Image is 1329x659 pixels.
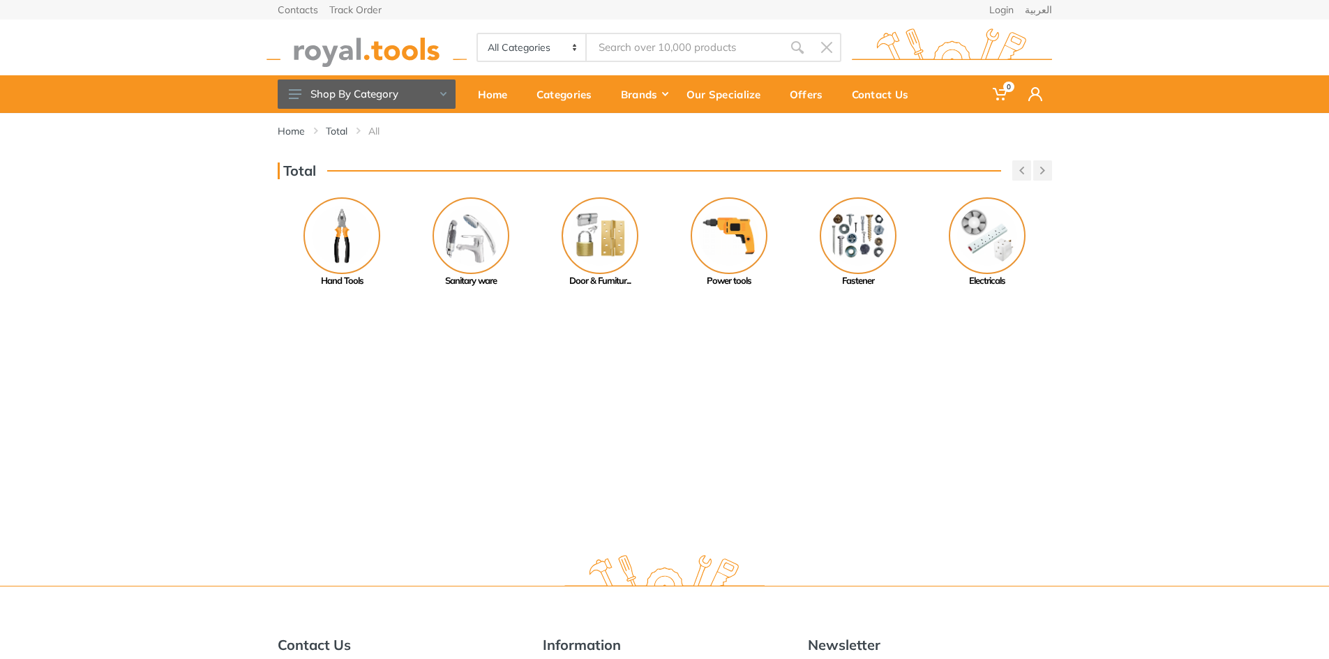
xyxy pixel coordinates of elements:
[587,33,782,62] input: Site search
[842,79,928,109] div: Contact Us
[543,637,787,653] h5: Information
[820,197,896,274] img: Royal - Fastener
[808,637,1052,653] h5: Newsletter
[303,197,380,274] img: Royal - Hand Tools
[278,162,316,179] h3: Total
[368,124,400,138] li: All
[478,34,587,61] select: Category
[677,79,780,109] div: Our Specialize
[536,274,665,288] div: Door & Furnitur...
[564,555,765,593] img: royal.tools Logo
[665,197,794,288] a: Power tools
[562,197,638,274] img: Royal - Door & Furniture Hardware
[923,197,1052,288] a: Electricals
[665,274,794,288] div: Power tools
[611,79,677,109] div: Brands
[326,124,347,138] a: Total
[266,29,467,67] img: royal.tools Logo
[794,274,923,288] div: Fastener
[691,197,767,274] img: Royal - Power tools
[527,75,611,113] a: Categories
[278,124,1052,138] nav: breadcrumb
[407,197,536,288] a: Sanitary ware
[794,197,923,288] a: Fastener
[842,75,928,113] a: Contact Us
[407,274,536,288] div: Sanitary ware
[1025,5,1052,15] a: العربية
[278,79,456,109] button: Shop By Category
[536,197,665,288] a: Door & Furnitur...
[983,75,1019,113] a: 0
[278,274,407,288] div: Hand Tools
[433,197,509,274] img: Royal - Sanitary ware
[468,79,527,109] div: Home
[278,124,305,138] a: Home
[780,75,842,113] a: Offers
[677,75,780,113] a: Our Specialize
[852,29,1052,67] img: royal.tools Logo
[278,197,407,288] a: Hand Tools
[1003,82,1014,92] span: 0
[949,197,1026,274] img: Royal - Electricals
[278,637,522,653] h5: Contact Us
[468,75,527,113] a: Home
[278,5,318,15] a: Contacts
[527,79,611,109] div: Categories
[989,5,1014,15] a: Login
[923,274,1052,288] div: Electricals
[329,5,382,15] a: Track Order
[780,79,842,109] div: Offers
